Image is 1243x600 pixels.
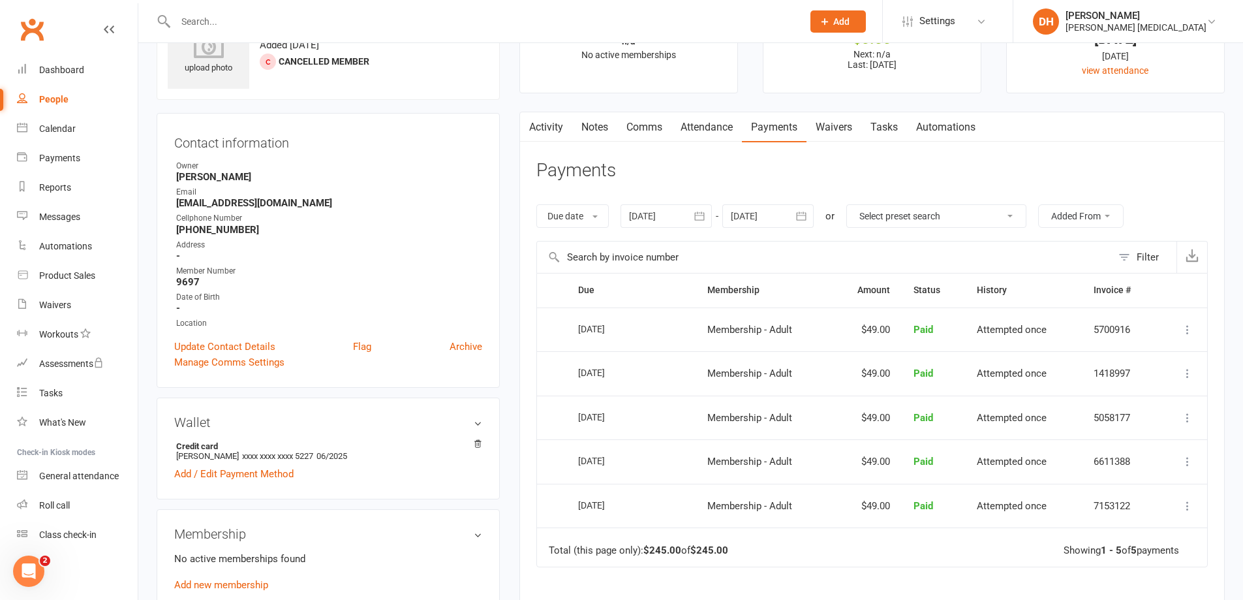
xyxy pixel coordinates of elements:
div: Automations [39,241,92,251]
a: Add new membership [174,579,268,591]
div: [DATE] [578,407,638,427]
div: [DATE] [578,495,638,515]
div: Email [176,186,482,198]
div: [DATE] [1019,49,1212,63]
a: Dashboard [17,55,138,85]
div: Member Number [176,265,482,277]
th: Amount [831,274,902,307]
div: Date of Birth [176,291,482,304]
td: 6611388 [1082,439,1158,484]
a: view attendance [1082,65,1148,76]
td: 7153122 [1082,484,1158,528]
div: Assessments [39,358,104,369]
div: $0.00 [775,32,969,46]
div: [DATE] [578,362,638,383]
strong: [EMAIL_ADDRESS][DOMAIN_NAME] [176,197,482,209]
strong: [PERSON_NAME] [176,171,482,183]
td: 5058177 [1082,396,1158,440]
p: Next: n/a Last: [DATE] [775,49,969,70]
div: Filter [1137,249,1159,265]
div: [PERSON_NAME] [1066,10,1206,22]
div: upload photo [168,32,249,75]
div: DH [1033,8,1059,35]
a: Payments [742,112,806,142]
span: Settings [919,7,955,36]
strong: 1 - 5 [1101,545,1122,556]
strong: - [176,250,482,262]
td: $49.00 [831,396,902,440]
span: Attempted once [977,456,1047,467]
div: General attendance [39,471,119,481]
time: Added [DATE] [260,39,319,51]
div: Dashboard [39,65,84,75]
div: Tasks [39,388,63,398]
a: Messages [17,202,138,232]
span: Membership - Adult [707,500,792,512]
div: Payments [39,153,80,163]
td: $49.00 [831,308,902,352]
button: Added From [1038,204,1124,228]
th: Due [566,274,696,307]
span: Membership - Adult [707,324,792,336]
h3: Payments [536,161,616,181]
h3: Wallet [174,415,482,430]
div: Calendar [39,123,76,134]
a: Automations [907,112,985,142]
div: Cellphone Number [176,212,482,225]
a: Update Contact Details [174,339,275,355]
span: 06/2025 [316,451,347,461]
th: Invoice # [1082,274,1158,307]
p: No active memberships found [174,551,482,567]
input: Search by invoice number [537,242,1112,273]
span: Attempted once [977,324,1047,336]
div: Messages [39,212,80,222]
strong: $245.00 [643,545,681,556]
a: Tasks [861,112,907,142]
td: 5700916 [1082,308,1158,352]
span: Paid [913,412,933,424]
a: Calendar [17,114,138,144]
button: Add [810,10,866,33]
a: Payments [17,144,138,173]
div: [DATE] [578,450,638,471]
div: Class check-in [39,529,97,540]
span: Paid [913,324,933,336]
span: Cancelled member [279,56,369,67]
div: Showing of payments [1064,545,1179,556]
div: [DATE] [578,319,638,339]
th: Status [902,274,965,307]
span: 2 [40,556,50,566]
span: Paid [913,456,933,467]
a: Waivers [806,112,861,142]
a: Automations [17,232,138,261]
a: Reports [17,173,138,202]
div: People [39,94,69,104]
span: xxxx xxxx xxxx 5227 [242,451,313,461]
div: Total (this page only): of [549,545,728,556]
div: Roll call [39,500,70,511]
td: $49.00 [831,484,902,528]
iframe: Intercom live chat [13,556,44,587]
a: People [17,85,138,114]
strong: $245.00 [690,545,728,556]
td: $49.00 [831,439,902,484]
a: Waivers [17,291,138,320]
div: [PERSON_NAME] [MEDICAL_DATA] [1066,22,1206,33]
strong: - [176,302,482,314]
a: Class kiosk mode [17,520,138,550]
span: Add [833,16,850,27]
a: Add / Edit Payment Method [174,466,294,482]
td: $49.00 [831,351,902,396]
h3: Contact information [174,131,482,150]
div: [DATE] [1019,32,1212,46]
th: History [965,274,1082,307]
a: General attendance kiosk mode [17,462,138,491]
span: Attempted once [977,412,1047,424]
button: Due date [536,204,609,228]
strong: Credit card [176,441,476,451]
span: Paid [913,368,933,379]
a: Notes [572,112,617,142]
div: Owner [176,160,482,172]
td: 1418997 [1082,351,1158,396]
a: What's New [17,408,138,437]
